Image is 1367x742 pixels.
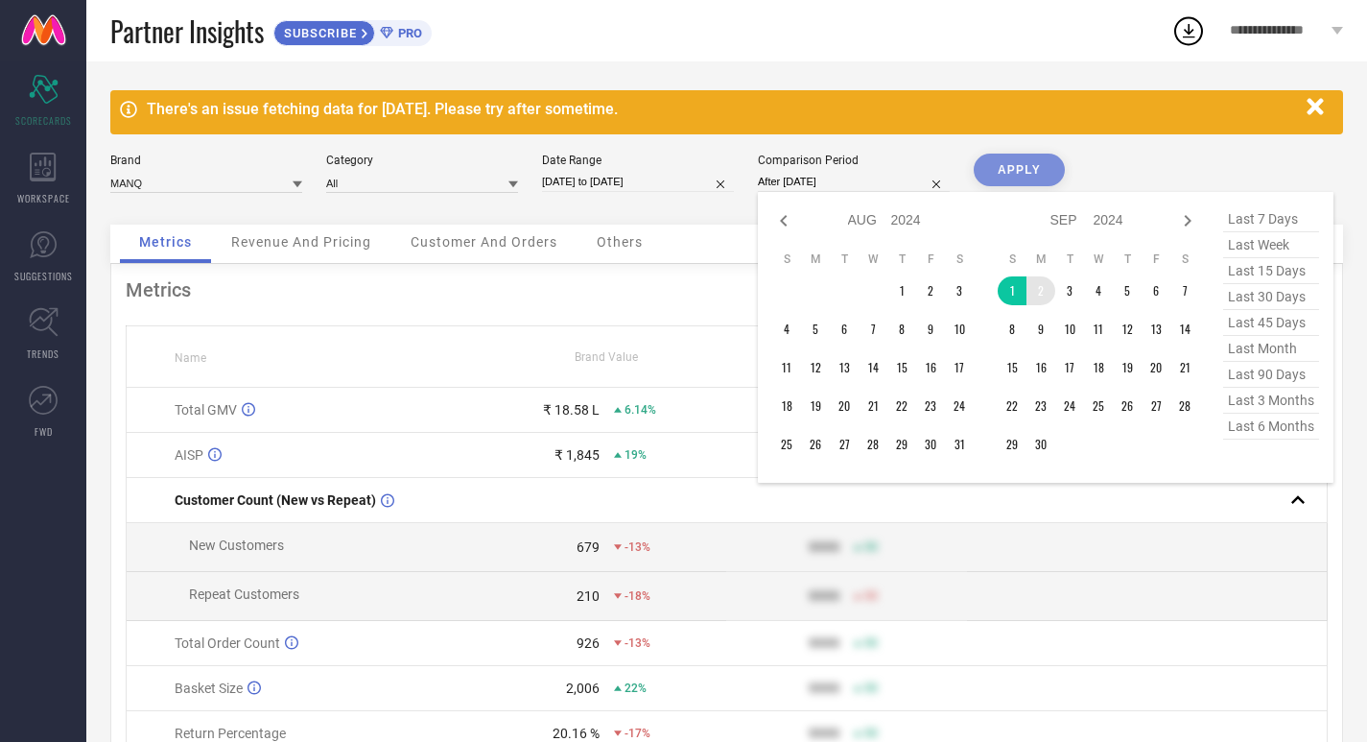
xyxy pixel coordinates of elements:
td: Sun Aug 11 2024 [772,353,801,382]
div: 2,006 [566,681,600,696]
th: Monday [1026,251,1055,267]
th: Friday [916,251,945,267]
div: 210 [577,588,600,604]
span: Total GMV [175,402,237,418]
div: 9999 [809,588,839,604]
div: 9999 [809,539,839,555]
td: Sat Aug 17 2024 [945,353,974,382]
td: Thu Sep 12 2024 [1113,315,1142,344]
span: Others [597,234,643,250]
td: Thu Aug 08 2024 [887,315,916,344]
td: Wed Aug 28 2024 [859,430,887,459]
span: Total Order Count [175,635,280,651]
td: Wed Sep 18 2024 [1084,353,1113,382]
td: Mon Sep 09 2024 [1026,315,1055,344]
th: Tuesday [1055,251,1084,267]
div: Comparison Period [758,154,950,167]
div: ₹ 1,845 [554,447,600,463]
span: 50 [864,540,878,554]
td: Wed Aug 07 2024 [859,315,887,344]
div: 9999 [809,726,839,741]
span: Repeat Customers [189,586,299,602]
td: Mon Aug 05 2024 [801,315,830,344]
th: Friday [1142,251,1170,267]
div: Open download list [1171,13,1206,48]
td: Wed Sep 25 2024 [1084,392,1113,420]
td: Sun Aug 04 2024 [772,315,801,344]
span: Brand Value [575,350,638,364]
span: -17% [625,727,650,740]
span: -18% [625,589,650,603]
span: last 90 days [1223,362,1319,388]
td: Tue Sep 24 2024 [1055,392,1084,420]
th: Thursday [1113,251,1142,267]
input: Select date range [542,172,734,192]
td: Thu Aug 22 2024 [887,392,916,420]
span: New Customers [189,538,284,553]
div: 679 [577,539,600,555]
span: 50 [864,589,878,603]
td: Sat Sep 21 2024 [1170,353,1199,382]
td: Wed Aug 21 2024 [859,392,887,420]
td: Tue Sep 03 2024 [1055,276,1084,305]
div: 926 [577,635,600,651]
td: Thu Sep 05 2024 [1113,276,1142,305]
td: Fri Aug 30 2024 [916,430,945,459]
td: Tue Aug 27 2024 [830,430,859,459]
span: SUBSCRIBE [274,26,362,40]
th: Wednesday [859,251,887,267]
td: Fri Sep 27 2024 [1142,392,1170,420]
th: Tuesday [830,251,859,267]
div: 20.16 % [553,726,600,741]
td: Fri Sep 20 2024 [1142,353,1170,382]
span: Partner Insights [110,12,264,51]
td: Tue Aug 13 2024 [830,353,859,382]
input: Select comparison period [758,172,950,192]
td: Fri Sep 13 2024 [1142,315,1170,344]
div: 9999 [809,635,839,651]
div: Date Range [542,154,734,167]
th: Saturday [945,251,974,267]
td: Mon Sep 16 2024 [1026,353,1055,382]
span: last 7 days [1223,206,1319,232]
div: There's an issue fetching data for [DATE]. Please try after sometime. [147,100,1297,118]
span: last 30 days [1223,284,1319,310]
div: 9999 [809,681,839,696]
span: PRO [393,26,422,40]
td: Sun Sep 29 2024 [998,430,1026,459]
span: WORKSPACE [17,191,70,205]
span: 50 [864,636,878,650]
td: Tue Sep 17 2024 [1055,353,1084,382]
td: Wed Aug 14 2024 [859,353,887,382]
td: Thu Aug 01 2024 [887,276,916,305]
span: -13% [625,540,650,554]
td: Sat Sep 28 2024 [1170,392,1199,420]
span: -13% [625,636,650,650]
th: Saturday [1170,251,1199,267]
td: Sun Sep 15 2024 [998,353,1026,382]
div: ₹ 18.58 L [543,402,600,418]
span: AISP [175,447,203,463]
td: Mon Aug 26 2024 [801,430,830,459]
span: 6.14% [625,403,656,417]
span: last week [1223,232,1319,258]
span: 19% [625,448,647,462]
td: Tue Aug 20 2024 [830,392,859,420]
span: last 3 months [1223,388,1319,414]
span: Return Percentage [175,726,286,741]
td: Thu Sep 26 2024 [1113,392,1142,420]
td: Thu Sep 19 2024 [1113,353,1142,382]
td: Sat Aug 10 2024 [945,315,974,344]
td: Fri Aug 23 2024 [916,392,945,420]
span: Revenue And Pricing [231,234,371,250]
td: Mon Aug 12 2024 [801,353,830,382]
span: 50 [864,682,878,695]
td: Sun Sep 08 2024 [998,315,1026,344]
td: Sat Aug 24 2024 [945,392,974,420]
td: Sun Aug 18 2024 [772,392,801,420]
td: Sun Aug 25 2024 [772,430,801,459]
td: Sun Sep 01 2024 [998,276,1026,305]
span: last 6 months [1223,414,1319,440]
td: Fri Aug 02 2024 [916,276,945,305]
td: Thu Aug 15 2024 [887,353,916,382]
